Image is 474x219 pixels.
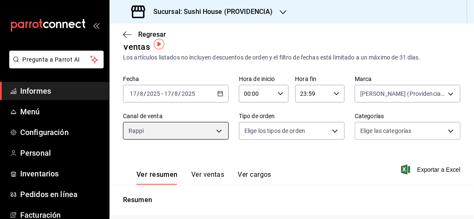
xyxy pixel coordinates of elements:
[295,76,317,83] font: Hora fin
[123,30,166,38] button: Regresar
[20,169,59,178] font: Inventarios
[129,90,137,97] input: --
[360,127,412,134] font: Elige las categorías
[129,127,144,134] font: Rappi
[244,127,305,134] font: Elige los tipos de orden
[146,90,161,97] input: ----
[355,113,384,120] font: Categorías
[123,76,139,83] font: Fecha
[20,190,78,199] font: Pedidos en línea
[154,39,164,49] img: Marcador de información sobre herramientas
[153,8,273,16] font: Sucursal: Sushi House (PROVIDENCIA)
[403,165,461,175] button: Exportar a Excel
[137,170,178,178] font: Ver resumen
[417,166,461,173] font: Exportar a Excel
[93,22,99,29] button: abrir_cajón_menú
[137,90,139,97] font: /
[161,90,163,97] font: -
[9,51,104,68] button: Pregunta a Parrot AI
[191,170,225,178] font: Ver ventas
[123,54,420,61] font: Los artículos listados no incluyen descuentos de orden y el filtro de fechas está limitado a un m...
[179,90,181,97] font: /
[171,90,174,97] font: /
[138,30,166,38] font: Regresar
[20,87,51,95] font: Informes
[174,90,179,97] input: --
[20,128,69,137] font: Configuración
[238,170,272,178] font: Ver cargos
[123,196,152,204] font: Resumen
[181,90,195,97] input: ----
[239,76,275,83] font: Hora de inicio
[137,170,271,185] div: pestañas de navegación
[123,113,163,120] font: Canal de venta
[123,42,150,52] font: Ventas
[20,107,40,116] font: Menú
[6,61,104,70] a: Pregunta a Parrot AI
[139,90,144,97] input: --
[20,149,51,157] font: Personal
[355,76,372,83] font: Marca
[23,56,80,63] font: Pregunta a Parrot AI
[164,90,171,97] input: --
[144,90,146,97] font: /
[239,113,275,120] font: Tipo de orden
